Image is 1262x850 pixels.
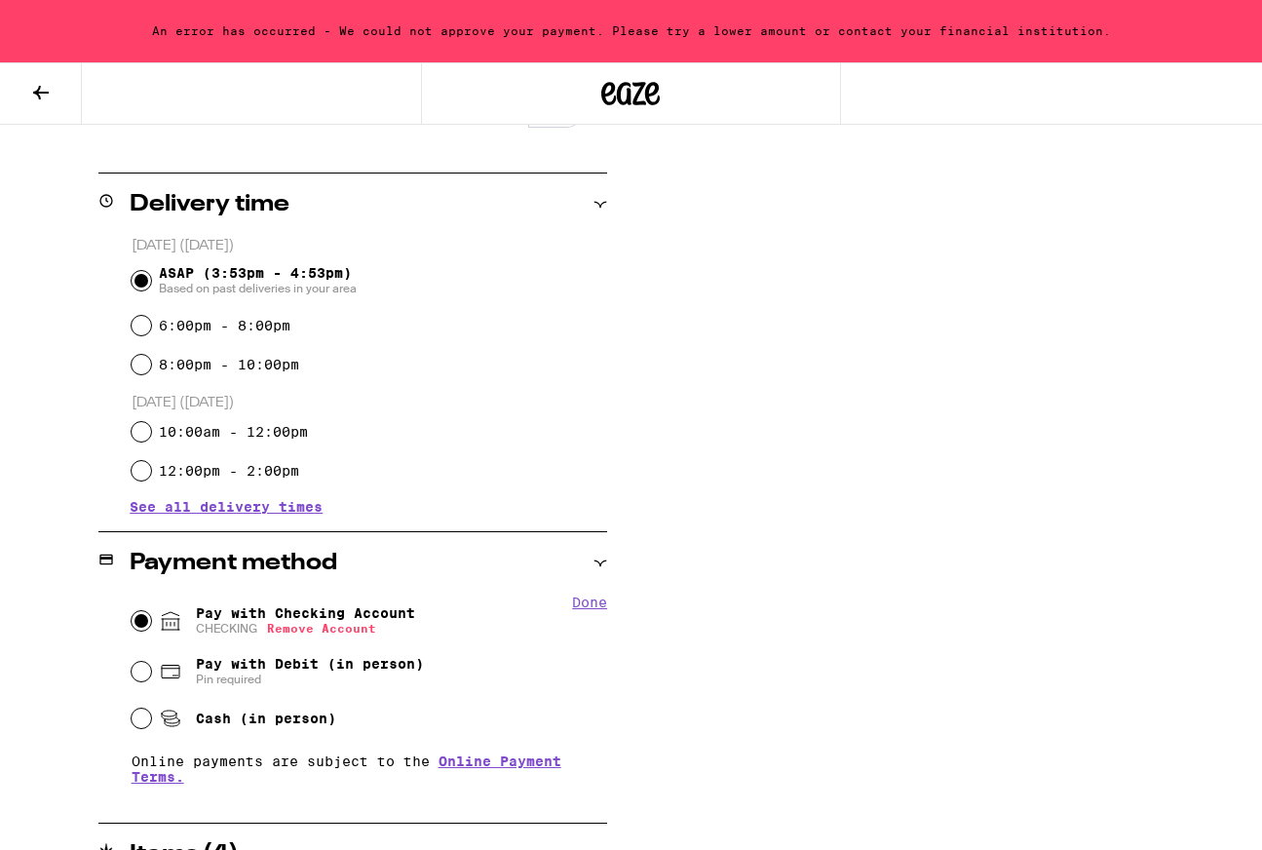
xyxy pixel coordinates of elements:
button: See all delivery times [130,500,323,514]
span: Pin required [196,672,424,687]
p: [DATE] ([DATE]) [132,394,608,412]
span: ASAP (3:53pm - 4:53pm) [159,265,357,296]
label: 10:00am - 12:00pm [159,424,308,440]
h2: Delivery time [130,193,289,216]
label: 12:00pm - 2:00pm [159,463,299,479]
button: Done [572,595,607,610]
span: Pay with Debit (in person) [196,656,424,672]
span: Pay with Checking Account [196,605,415,637]
p: [DATE] ([DATE]) [132,237,608,255]
p: Online payments are subject to the [132,753,608,785]
button: Pay with Checking AccountCHECKING [267,622,376,635]
h2: Payment method [130,552,337,575]
label: 6:00pm - 8:00pm [159,318,290,333]
span: Based on past deliveries in your area [159,281,357,296]
span: Cash (in person) [196,711,336,726]
span: Hi. Need any help? [12,14,140,29]
label: 8:00pm - 10:00pm [159,357,299,372]
a: Online Payment Terms. [132,753,561,785]
span: CHECKING [196,621,415,637]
